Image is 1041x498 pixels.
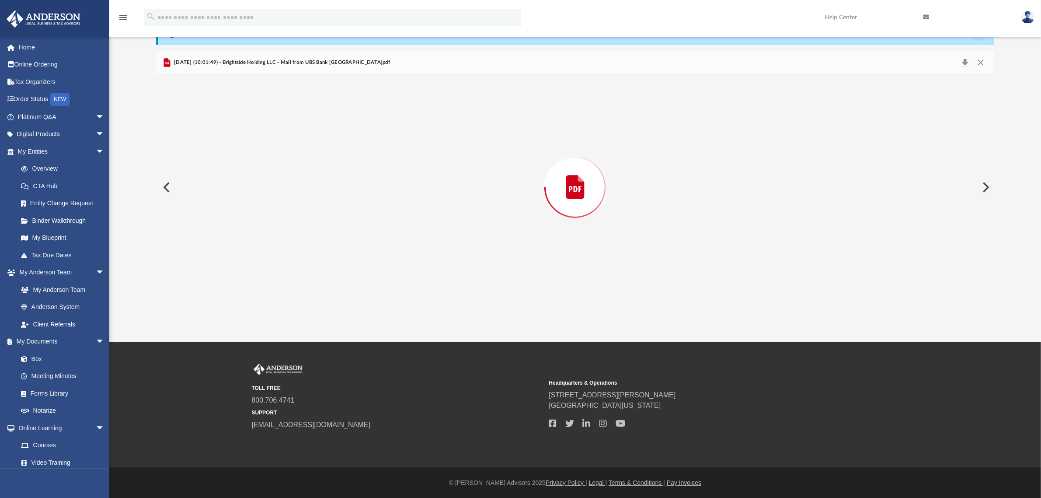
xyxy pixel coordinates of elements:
button: Previous File [156,175,175,200]
a: Order StatusNEW [6,91,118,109]
a: Pay Invoices [667,479,701,486]
a: Legal | [589,479,607,486]
a: Binder Walkthrough [12,212,118,229]
a: Client Referrals [12,316,113,333]
a: [GEOGRAPHIC_DATA][US_STATE] [549,402,661,409]
a: Online Ordering [6,56,118,74]
a: Anderson System [12,298,113,316]
div: NEW [50,93,70,106]
span: arrow_drop_down [96,419,113,437]
a: Terms & Conditions | [609,479,665,486]
a: Digital Productsarrow_drop_down [6,126,118,143]
img: Anderson Advisors Platinum Portal [252,364,304,375]
a: Privacy Policy | [546,479,587,486]
a: Forms Library [12,385,109,402]
a: Video Training [12,454,109,471]
button: Close [973,56,989,69]
a: CTA Hub [12,177,118,195]
button: Download [957,56,973,69]
span: arrow_drop_down [96,333,113,351]
img: User Pic [1021,11,1034,24]
a: Home [6,39,118,56]
a: Tax Organizers [6,73,118,91]
a: My Anderson Team [12,281,109,298]
span: arrow_drop_down [96,264,113,282]
a: [STREET_ADDRESS][PERSON_NAME] [549,391,676,399]
a: My Blueprint [12,229,113,247]
button: Next File [975,175,995,200]
a: 800.706.4741 [252,396,295,404]
a: Notarize [12,402,113,420]
a: Courses [12,437,113,454]
small: Headquarters & Operations [549,379,840,387]
a: Overview [12,160,118,178]
a: Entity Change Request [12,195,118,212]
small: TOLL FREE [252,384,543,392]
a: Platinum Q&Aarrow_drop_down [6,108,118,126]
a: Box [12,350,109,368]
span: arrow_drop_down [96,108,113,126]
a: Tax Due Dates [12,246,118,264]
span: [DATE] (10:01:49) - Brightside Holding LLC - Mail from UBS Bank [GEOGRAPHIC_DATA]pdf [172,59,390,67]
a: Online Learningarrow_drop_down [6,419,113,437]
img: Anderson Advisors Platinum Portal [4,11,83,28]
small: SUPPORT [252,409,543,417]
a: My Anderson Teamarrow_drop_down [6,264,113,281]
span: arrow_drop_down [96,143,113,161]
i: menu [118,12,129,23]
div: Preview [156,51,995,300]
span: arrow_drop_down [96,126,113,144]
div: © [PERSON_NAME] Advisors 2025 [109,478,1041,487]
i: search [146,12,156,21]
a: My Entitiesarrow_drop_down [6,143,118,160]
a: [EMAIL_ADDRESS][DOMAIN_NAME] [252,421,370,428]
a: Meeting Minutes [12,368,113,385]
a: menu [118,17,129,23]
a: My Documentsarrow_drop_down [6,333,113,351]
